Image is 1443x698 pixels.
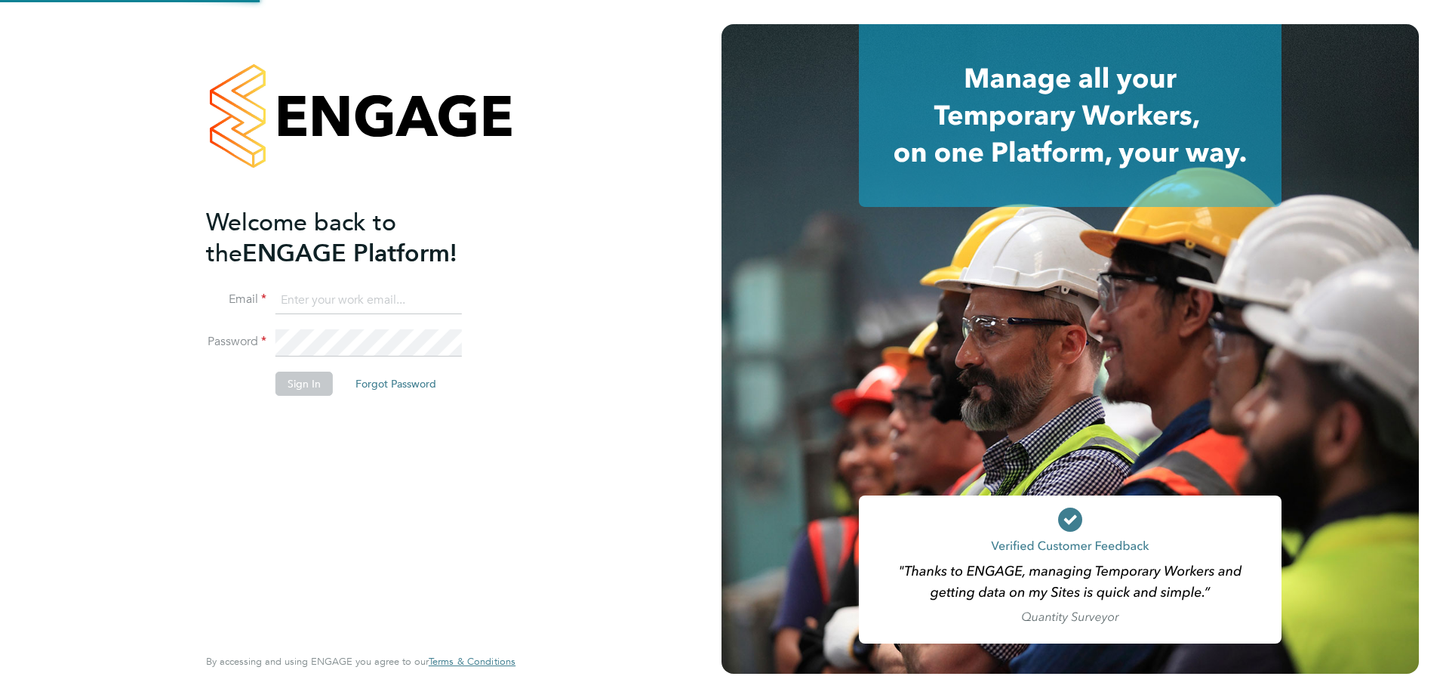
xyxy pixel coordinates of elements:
button: Sign In [275,372,333,396]
input: Enter your work email... [275,287,462,314]
a: Terms & Conditions [429,656,515,668]
span: Welcome back to the [206,208,396,268]
span: By accessing and using ENGAGE you agree to our [206,655,515,668]
h2: ENGAGE Platform! [206,207,500,269]
label: Email [206,292,266,307]
label: Password [206,334,266,350]
button: Forgot Password [343,372,448,396]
